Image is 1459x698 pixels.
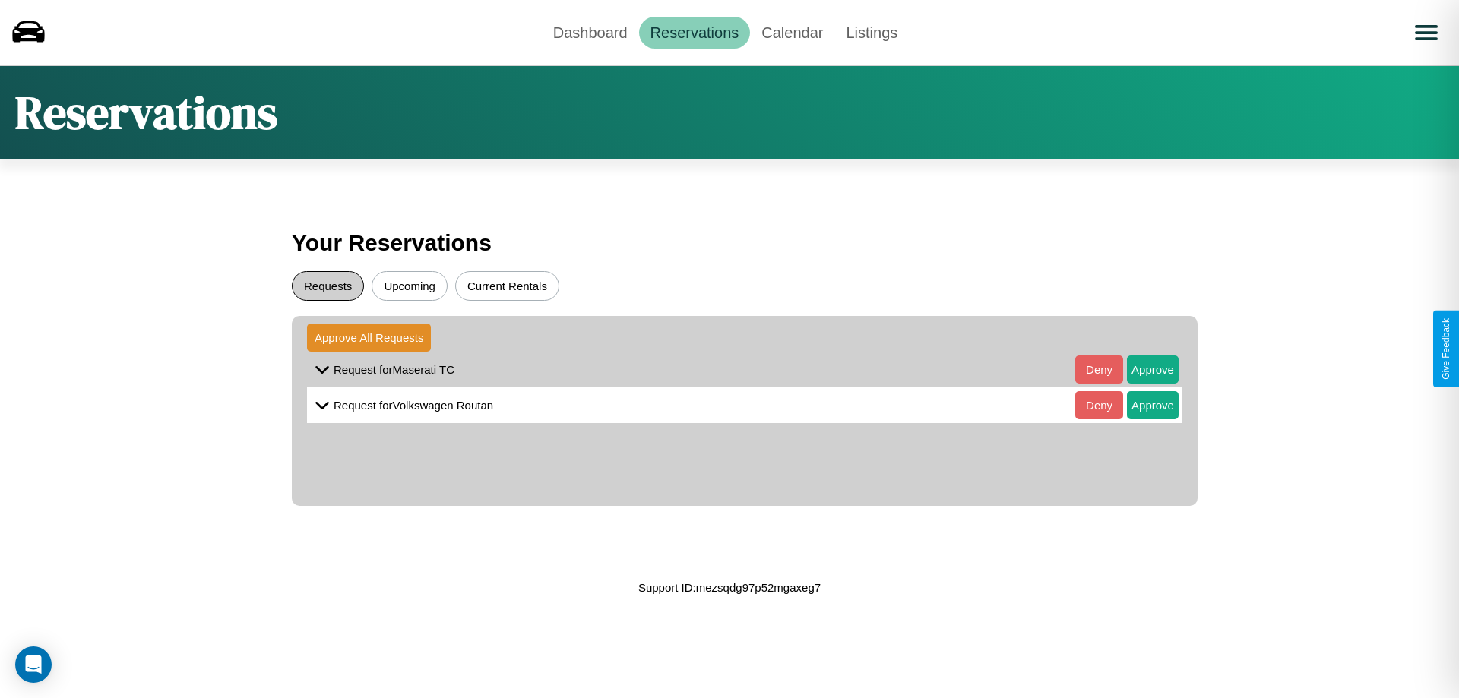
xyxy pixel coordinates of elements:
div: Open Intercom Messenger [15,646,52,683]
h3: Your Reservations [292,223,1167,264]
button: Upcoming [372,271,448,301]
button: Approve [1127,391,1179,419]
p: Support ID: mezsqdg97p52mgaxeg7 [638,577,821,598]
p: Request for Maserati TC [334,359,454,380]
p: Request for Volkswagen Routan [334,395,493,415]
a: Listings [834,17,909,49]
a: Dashboard [542,17,639,49]
a: Calendar [750,17,834,49]
h1: Reservations [15,81,277,144]
button: Approve [1127,355,1179,384]
a: Reservations [639,17,751,49]
button: Open menu [1405,11,1448,54]
button: Current Rentals [455,271,559,301]
button: Requests [292,271,364,301]
button: Deny [1075,391,1123,419]
div: Give Feedback [1441,318,1451,380]
button: Approve All Requests [307,324,431,352]
button: Deny [1075,355,1123,384]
